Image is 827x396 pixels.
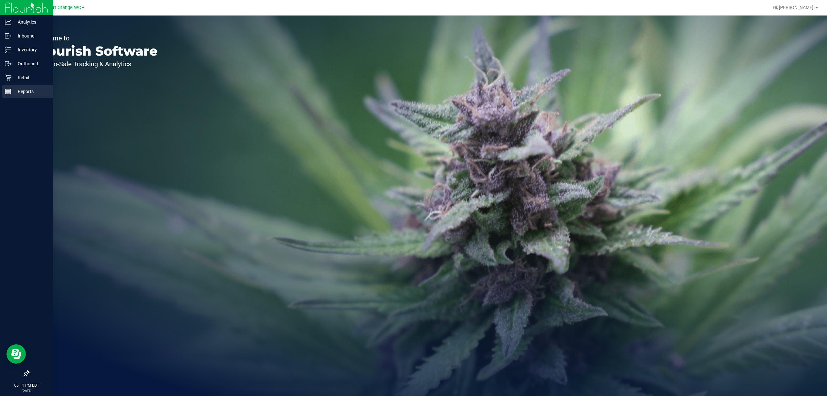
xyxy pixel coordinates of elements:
p: Seed-to-Sale Tracking & Analytics [35,61,158,67]
span: Hi, [PERSON_NAME]! [773,5,815,10]
inline-svg: Inventory [5,47,11,53]
inline-svg: Outbound [5,60,11,67]
p: Flourish Software [35,45,158,58]
p: Welcome to [35,35,158,41]
inline-svg: Analytics [5,19,11,25]
inline-svg: Inbound [5,33,11,39]
p: Inbound [11,32,50,40]
inline-svg: Reports [5,88,11,95]
iframe: Resource center [6,344,26,364]
p: Outbound [11,60,50,68]
p: Reports [11,88,50,95]
inline-svg: Retail [5,74,11,81]
p: Retail [11,74,50,81]
p: 06:11 PM EDT [3,382,50,388]
p: Analytics [11,18,50,26]
p: [DATE] [3,388,50,393]
span: Port Orange WC [47,5,81,10]
p: Inventory [11,46,50,54]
